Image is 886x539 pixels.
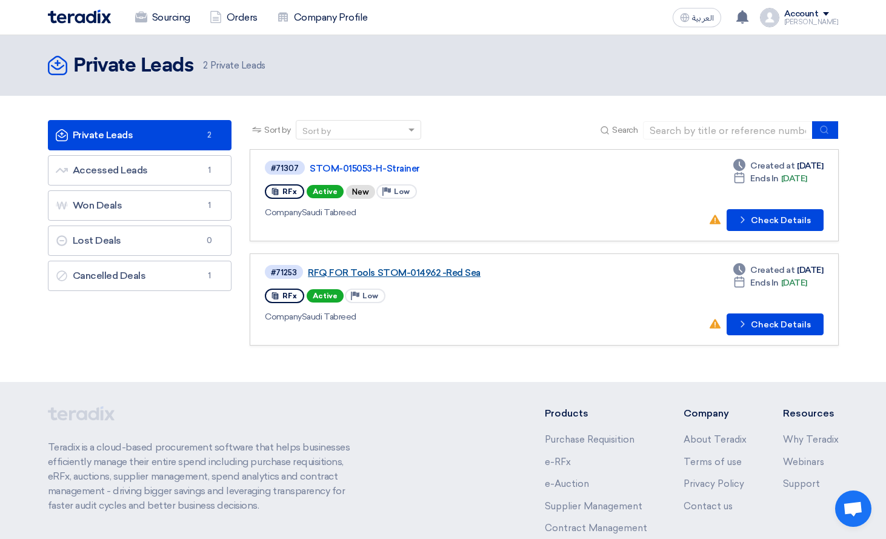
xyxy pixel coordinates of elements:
[48,120,232,150] a: Private Leads2
[784,19,839,25] div: [PERSON_NAME]
[684,406,747,421] li: Company
[203,60,208,71] span: 2
[265,207,302,218] span: Company
[125,4,200,31] a: Sourcing
[750,172,779,185] span: Ends In
[282,292,297,300] span: RFx
[265,312,302,322] span: Company
[545,478,589,489] a: e-Auction
[727,313,824,335] button: Check Details
[48,190,232,221] a: Won Deals1
[307,289,344,303] span: Active
[684,478,744,489] a: Privacy Policy
[750,159,794,172] span: Created at
[48,155,232,186] a: Accessed Leads1
[692,14,714,22] span: العربية
[643,121,813,139] input: Search by title or reference number
[545,523,647,534] a: Contract Management
[783,406,839,421] li: Resources
[202,235,216,247] span: 0
[267,4,378,31] a: Company Profile
[307,185,344,198] span: Active
[282,187,297,196] span: RFx
[394,187,410,196] span: Low
[271,269,297,276] div: #71253
[727,209,824,231] button: Check Details
[48,440,364,513] p: Teradix is a cloud-based procurement software that helps businesses efficiently manage their enti...
[835,490,871,527] div: 开放式聊天
[265,206,615,219] div: Saudi Tabreed
[545,457,571,467] a: e-RFx
[684,457,742,467] a: Terms of use
[362,292,378,300] span: Low
[545,406,647,421] li: Products
[265,310,613,323] div: Saudi Tabreed
[308,267,611,278] a: RFQ FOR Tools STOM-014962 -Red Sea
[346,185,375,199] div: New
[202,199,216,212] span: 1
[783,478,820,489] a: Support
[733,159,823,172] div: [DATE]
[684,434,747,445] a: About Teradix
[48,261,232,291] a: Cancelled Deals1
[202,270,216,282] span: 1
[684,501,733,512] a: Contact us
[200,4,267,31] a: Orders
[783,434,839,445] a: Why Teradix
[202,164,216,176] span: 1
[783,457,824,467] a: Webinars
[612,124,638,136] span: Search
[48,226,232,256] a: Lost Deals0
[733,172,807,185] div: [DATE]
[73,54,194,78] h2: Private Leads
[750,276,779,289] span: Ends In
[545,434,635,445] a: Purchase Requisition
[733,276,807,289] div: [DATE]
[203,59,265,73] span: Private Leads
[733,264,823,276] div: [DATE]
[271,164,299,172] div: #71307
[760,8,779,27] img: profile_test.png
[302,125,331,138] div: Sort by
[48,10,111,24] img: Teradix logo
[310,163,613,174] a: STOM-015053-H-Strainer
[750,264,794,276] span: Created at
[545,501,642,512] a: Supplier Management
[784,9,819,19] div: Account
[202,129,216,141] span: 2
[264,124,291,136] span: Sort by
[673,8,721,27] button: العربية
